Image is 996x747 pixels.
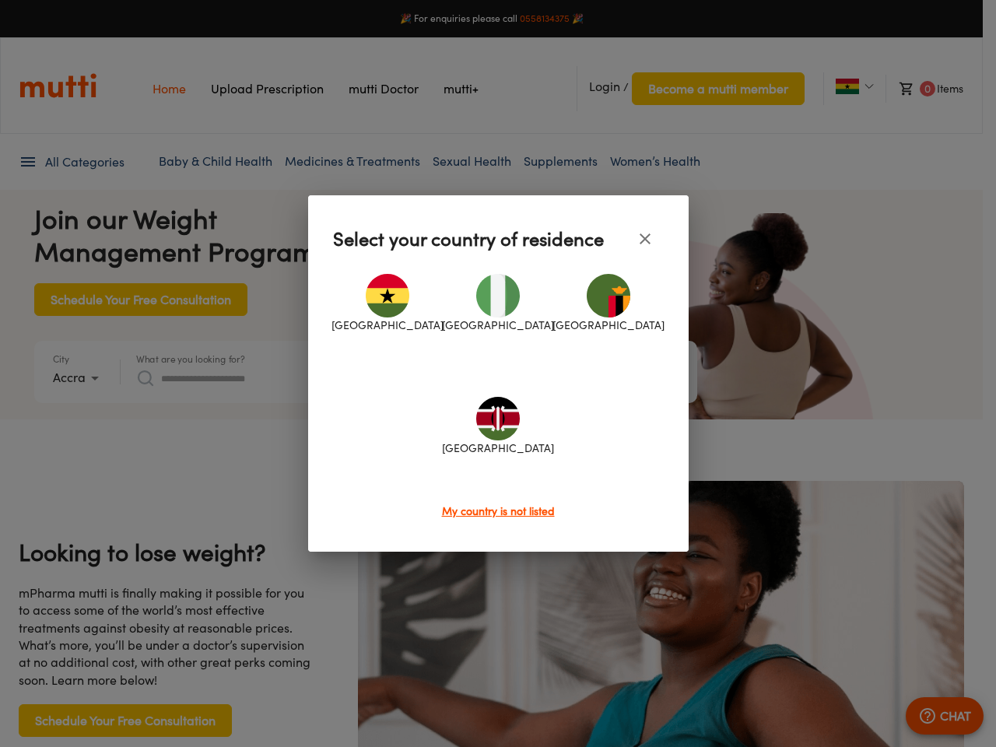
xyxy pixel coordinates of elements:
div: [GEOGRAPHIC_DATA] [333,258,444,349]
div: [GEOGRAPHIC_DATA] [443,381,553,472]
img: Ghana [366,274,409,317]
span: My country is not listed [442,504,555,517]
p: Select your country of residence [333,225,604,253]
img: Zambia [587,274,630,317]
img: Nigeria [476,274,520,317]
div: [GEOGRAPHIC_DATA] [553,258,664,349]
button: close [626,220,664,258]
img: Kenya [476,397,520,440]
div: [GEOGRAPHIC_DATA] [443,258,553,349]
